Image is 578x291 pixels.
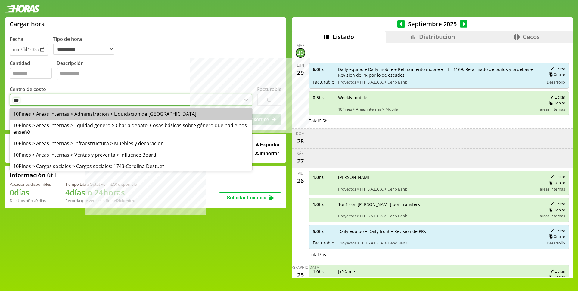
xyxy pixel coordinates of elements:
span: 6.0 hs [313,66,334,72]
div: [DEMOGRAPHIC_DATA] [281,265,320,270]
div: 10Pines > Areas internas > Ventas y preventa > Influence Board [10,149,252,161]
div: 10Pines > Areas internas > Equidad genero > Charla debate: Cosas básicas sobre género que nadie n... [10,120,252,138]
span: 5.0 hs [313,228,334,234]
h1: 0 días [10,187,51,198]
span: Proyectos > ITTI S.A.E.C.A. > Ueno Bank [338,186,534,192]
button: Editar [548,228,565,234]
span: Tareas internas [538,186,565,192]
div: 27 [296,156,305,166]
button: Exportar [254,142,281,148]
span: Daily equipo + Daily mobile + Refinamiento mobile + TTE-1169: Re-armado de builds y pruebas + Rev... [338,66,540,78]
span: Solicitar Licencia [227,195,266,200]
div: sáb [297,151,304,156]
div: scrollable content [292,43,573,277]
div: dom [296,131,305,136]
span: JxP Xime [338,269,540,274]
div: 29 [296,68,305,78]
button: Copiar [547,100,565,106]
textarea: Descripción [57,68,281,80]
img: logotipo [5,5,40,13]
div: De otros años: 0 días [10,198,51,203]
div: Vacaciones disponibles [10,182,51,187]
span: Septiembre 2025 [405,20,460,28]
span: Tareas internas [538,106,565,112]
div: Total 6.5 hs [309,118,569,124]
span: 1.0 hs [313,174,334,180]
label: Fecha [10,36,23,42]
button: Editar [548,95,565,100]
span: Desarrollo [547,240,565,246]
b: Diciembre [116,198,135,203]
div: 30 [296,48,305,58]
span: Tareas internas [538,213,565,219]
button: Editar [548,269,565,274]
button: Editar [548,201,565,207]
div: 10Pines > Cargas sociales > Cargas sociales: 1743-Carolina Destuet [10,161,252,172]
span: Weekly mobile [338,95,534,100]
span: Listado [333,33,354,41]
span: Facturable [313,79,334,85]
span: 1.0 hs [313,269,334,274]
div: 25 [296,270,305,280]
div: 10Pines > Areas internas > Administracion > Liquidacion de [GEOGRAPHIC_DATA] [10,108,252,120]
button: Editar [548,66,565,72]
span: Facturable [313,240,334,246]
input: Cantidad [10,68,52,79]
div: lun [297,63,304,68]
button: Copiar [547,274,565,280]
span: Proyectos > ITTI S.A.E.C.A. > Ueno Bank [338,79,540,85]
div: Total 7 hs [309,252,569,257]
label: Facturable [257,86,281,93]
label: Cantidad [10,60,57,82]
button: Solicitar Licencia [219,192,281,203]
span: Exportar [260,142,280,148]
span: Desarrollo [547,79,565,85]
label: Descripción [57,60,281,82]
span: 10Pines > Areas internas > Mobile [338,106,534,112]
span: 1.0 hs [313,201,334,207]
div: mar [297,43,304,48]
span: Distribución [419,33,455,41]
label: Centro de costo [10,86,46,93]
button: Copiar [547,72,565,77]
span: Daily equipo + Daily front + Revision de PRs [338,228,540,234]
div: 28 [296,136,305,146]
div: 26 [296,176,305,185]
span: Importar [259,151,279,156]
span: Proyectos > ITTI S.A.E.C.A. > Ueno Bank [338,213,534,219]
select: Tipo de hora [53,44,114,55]
h1: 4 días o 24 horas [65,187,137,198]
span: 1on1 con [PERSON_NAME] por Transfers [338,201,534,207]
span: Proyectos > ITTI S.A.E.C.A. > Ueno Bank [338,240,540,246]
label: Tipo de hora [53,36,119,56]
div: Tiempo Libre Optativo (TiLO) disponible [65,182,137,187]
div: 10Pines > Areas internas > Infraestructura > Muebles y decoracion [10,138,252,149]
button: Copiar [547,234,565,239]
div: Recordá que vencen a fin de [65,198,137,203]
h1: Cargar hora [10,20,45,28]
span: 0.5 hs [313,95,334,100]
h2: Información útil [10,171,57,179]
span: [PERSON_NAME] [338,174,534,180]
button: Copiar [547,207,565,213]
div: vie [298,171,303,176]
button: Editar [548,174,565,179]
button: Copiar [547,180,565,185]
span: Cecos [523,33,540,41]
